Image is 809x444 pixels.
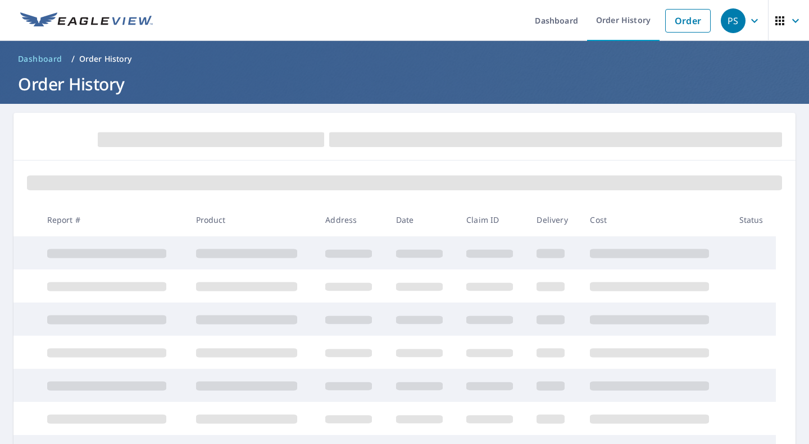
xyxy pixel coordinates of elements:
th: Status [730,203,776,236]
a: Order [665,9,711,33]
th: Cost [581,203,730,236]
th: Report # [38,203,187,236]
p: Order History [79,53,132,65]
span: Dashboard [18,53,62,65]
h1: Order History [13,72,796,95]
li: / [71,52,75,66]
nav: breadcrumb [13,50,796,68]
th: Address [316,203,387,236]
img: EV Logo [20,12,153,29]
th: Claim ID [457,203,528,236]
a: Dashboard [13,50,67,68]
th: Product [187,203,317,236]
th: Delivery [528,203,581,236]
th: Date [387,203,457,236]
div: PS [721,8,746,33]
